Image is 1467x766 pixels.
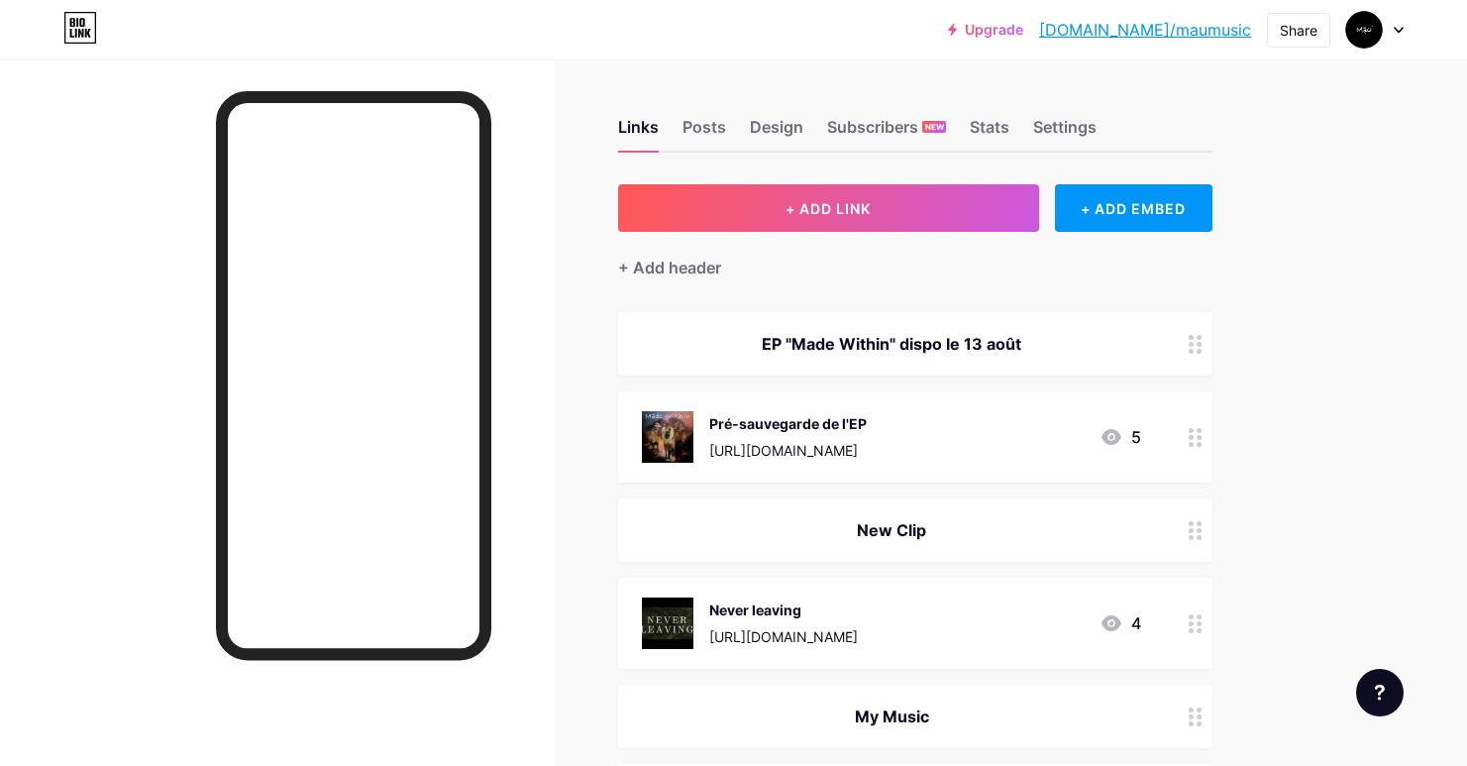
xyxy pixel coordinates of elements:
div: Stats [970,115,1009,151]
a: [DOMAIN_NAME]/maumusic [1039,18,1251,42]
a: Upgrade [948,22,1023,38]
div: Share [1280,20,1317,41]
div: Pré-sauvegarde de l'EP [709,413,867,434]
div: Posts [682,115,726,151]
div: [URL][DOMAIN_NAME] [709,440,867,461]
div: + ADD EMBED [1055,184,1212,232]
div: Design [750,115,803,151]
div: 4 [1100,611,1141,635]
div: My Music [642,705,1141,728]
img: Mau [1345,11,1383,49]
div: EP "Made Within" dispo le 13 août [642,332,1141,356]
span: NEW [925,121,944,133]
div: New Clip [642,518,1141,542]
div: [URL][DOMAIN_NAME] [709,626,858,647]
div: Subscribers [827,115,946,151]
img: Never leaving [642,598,693,649]
div: + Add header [618,256,721,279]
span: + ADD LINK [786,200,871,217]
div: 5 [1100,425,1141,449]
div: Links [618,115,659,151]
div: Never leaving [709,600,858,620]
img: Pré-sauvegarde de l'EP [642,411,693,463]
div: Settings [1033,115,1097,151]
button: + ADD LINK [618,184,1039,232]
